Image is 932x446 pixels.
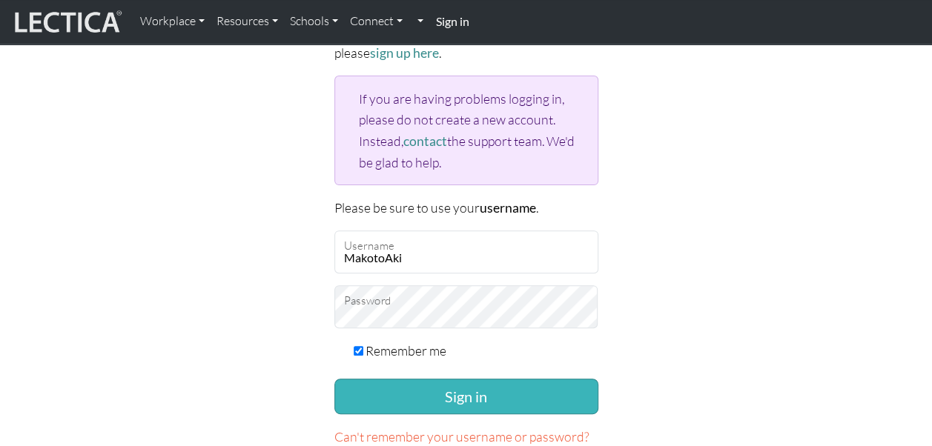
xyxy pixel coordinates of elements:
[480,200,536,216] strong: username
[134,6,211,37] a: Workplace
[334,230,598,273] input: Username
[435,14,469,28] strong: Sign in
[429,6,475,38] a: Sign in
[334,379,598,414] button: Sign in
[334,76,598,185] div: If you are having problems logging in, please do not create a new account. Instead, the support t...
[344,6,409,37] a: Connect
[211,6,284,37] a: Resources
[370,45,439,61] a: sign up here
[284,6,344,37] a: Schools
[403,133,447,149] a: contact
[366,340,446,361] label: Remember me
[334,197,598,219] p: Please be sure to use your .
[334,428,589,445] span: Can't remember your username or password?
[11,8,122,36] img: lecticalive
